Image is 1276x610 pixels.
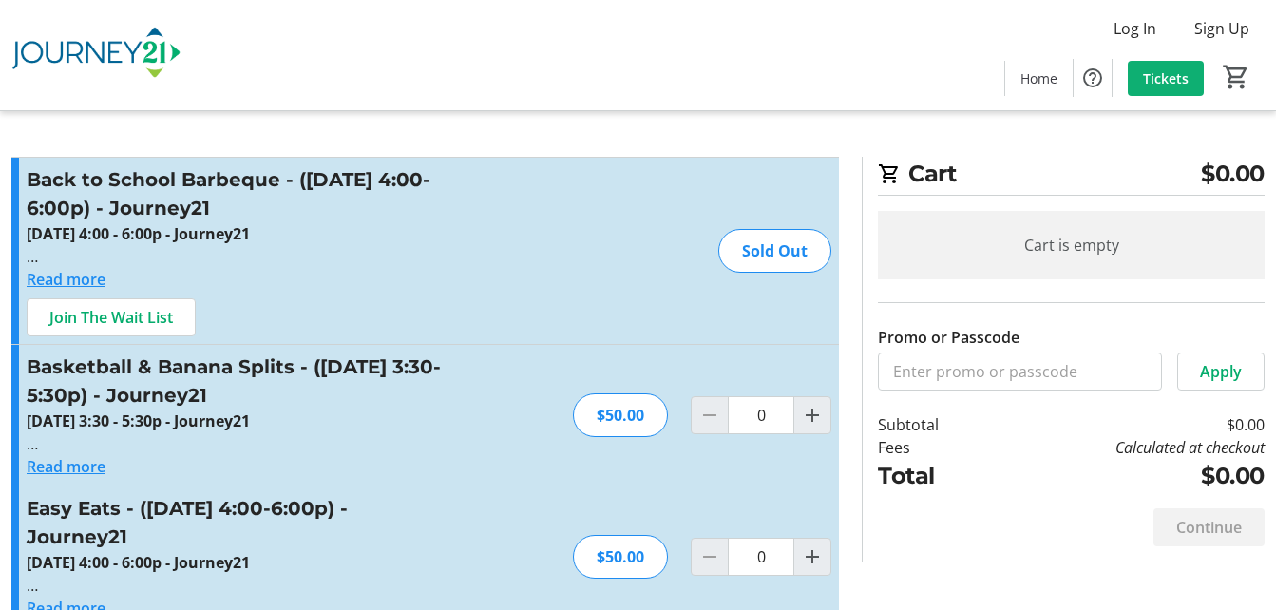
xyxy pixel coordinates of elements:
span: Home [1020,68,1057,88]
button: Read more [27,268,105,291]
input: Basketball & Banana Splits - (September 10 - 3:30-5:30p) - Journey21 Quantity [728,396,794,434]
strong: [DATE] 3:30 - 5:30p - Journey21 [27,410,250,431]
button: Apply [1177,353,1265,391]
td: $0.00 [990,459,1265,493]
button: Read more [27,455,105,478]
button: Increment by one [794,397,830,433]
span: Apply [1200,360,1242,383]
h3: Back to School Barbeque - ([DATE] 4:00-6:00p) - Journey21 [27,165,442,222]
a: Home [1005,61,1073,96]
td: Subtotal [878,413,990,436]
div: $50.00 [573,535,668,579]
div: Sold Out [718,229,831,273]
button: Increment by one [794,539,830,575]
span: Join The Wait List [49,306,173,329]
td: Total [878,459,990,493]
h3: Basketball & Banana Splits - ([DATE] 3:30-5:30p) - Journey21 [27,353,442,410]
strong: [DATE] 4:00 - 6:00p - Journey21 [27,552,250,573]
img: Journey21's Logo [11,8,181,103]
h2: Cart [878,157,1265,196]
span: Tickets [1143,68,1189,88]
label: Promo or Passcode [878,326,1019,349]
input: Easy Eats - (September 11 - 4:00-6:00p) - Journey21 Quantity [728,538,794,576]
button: Help [1074,59,1112,97]
div: Cart is empty [878,211,1265,279]
input: Enter promo or passcode [878,353,1162,391]
span: $0.00 [1201,157,1265,191]
button: Log In [1098,13,1171,44]
button: Join The Wait List [27,298,196,336]
td: $0.00 [990,413,1265,436]
button: Sign Up [1179,13,1265,44]
span: Sign Up [1194,17,1249,40]
div: $50.00 [573,393,668,437]
td: Calculated at checkout [990,436,1265,459]
td: Fees [878,436,990,459]
button: Cart [1219,60,1253,94]
span: Log In [1114,17,1156,40]
a: Tickets [1128,61,1204,96]
strong: [DATE] 4:00 - 6:00p - Journey21 [27,223,250,244]
h3: Easy Eats - ([DATE] 4:00-6:00p) - Journey21 [27,494,442,551]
